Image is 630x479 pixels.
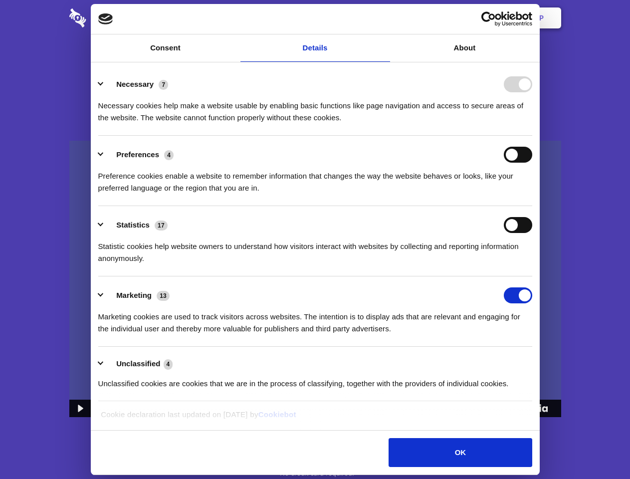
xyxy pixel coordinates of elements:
a: About [390,34,540,62]
a: Login [452,2,496,33]
button: Marketing (13) [98,287,176,303]
button: Statistics (17) [98,217,174,233]
div: Cookie declaration last updated on [DATE] by [93,409,537,428]
a: Details [240,34,390,62]
label: Preferences [116,150,159,159]
div: Unclassified cookies are cookies that we are in the process of classifying, together with the pro... [98,370,532,390]
div: Necessary cookies help make a website usable by enabling basic functions like page navigation and... [98,92,532,124]
div: Marketing cookies are used to track visitors across websites. The intention is to display ads tha... [98,303,532,335]
button: Play Video [69,400,90,417]
div: Statistic cookies help website owners to understand how visitors interact with websites by collec... [98,233,532,264]
a: Usercentrics Cookiebot - opens in a new window [445,11,532,26]
span: 13 [157,291,170,301]
label: Statistics [116,221,150,229]
img: logo-wordmark-white-trans-d4663122ce5f474addd5e946df7df03e33cb6a1c49d2221995e7729f52c070b2.svg [69,8,155,27]
h1: Eliminate Slack Data Loss. [69,45,561,81]
img: logo [98,13,113,24]
a: Pricing [293,2,336,33]
a: Cookiebot [258,410,296,419]
a: Consent [91,34,240,62]
span: 17 [155,221,168,231]
span: 4 [164,359,173,369]
label: Marketing [116,291,152,299]
button: Unclassified (4) [98,358,179,370]
label: Necessary [116,80,154,88]
button: Preferences (4) [98,147,180,163]
button: OK [389,438,532,467]
h4: Auto-redaction of sensitive data, encrypted data sharing and self-destructing private chats. Shar... [69,91,561,124]
span: 7 [159,80,168,90]
a: Contact [405,2,450,33]
span: 4 [164,150,174,160]
img: Sharesecret [69,141,561,418]
div: Preference cookies enable a website to remember information that changes the way the website beha... [98,163,532,194]
button: Necessary (7) [98,76,175,92]
iframe: Drift Widget Chat Controller [580,429,618,467]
